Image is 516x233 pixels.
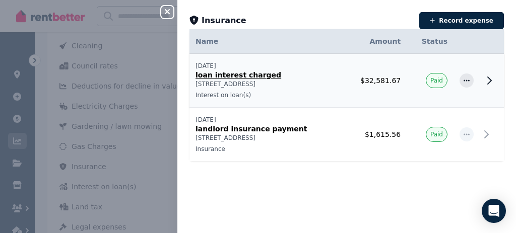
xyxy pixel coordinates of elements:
p: Interest on loan(s) [196,91,336,99]
p: [DATE] [196,62,336,70]
th: Amount [342,29,407,54]
span: Insurance [202,15,246,27]
p: [STREET_ADDRESS] [196,134,336,142]
span: Paid [430,130,443,138]
td: $1,615.56 [342,108,407,162]
th: Status [407,29,454,54]
p: [DATE] [196,116,336,124]
button: Record expense [419,12,504,29]
span: Paid [430,76,443,85]
p: Insurance [196,145,336,153]
div: Open Intercom Messenger [482,199,506,223]
p: loan interest charged [196,70,336,80]
th: Name [189,29,342,54]
td: $32,581.67 [342,54,407,108]
p: [STREET_ADDRESS] [196,80,336,88]
p: landlord insurance payment [196,124,336,134]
